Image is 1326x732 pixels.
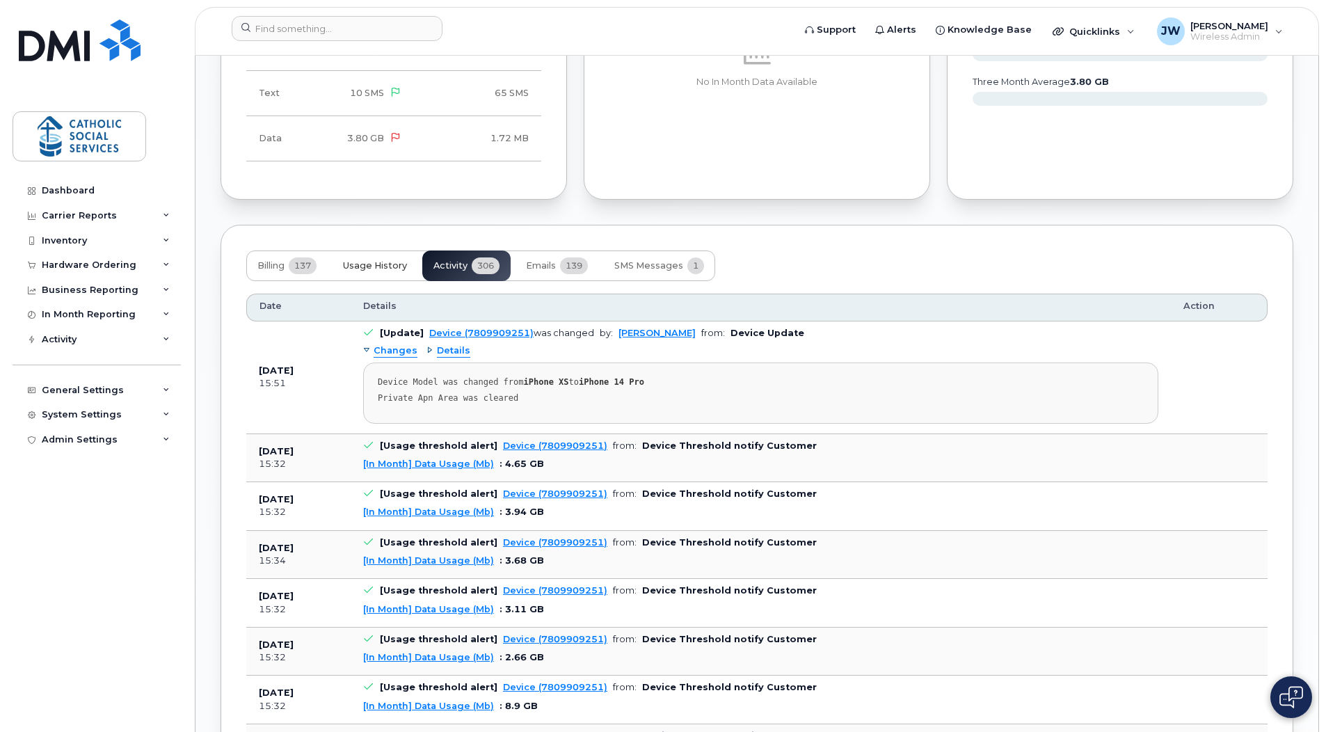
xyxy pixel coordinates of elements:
[413,71,541,116] td: 65 SMS
[380,634,497,644] b: [Usage threshold alert]
[363,604,494,614] a: [In Month] Data Usage (Mb)
[343,260,407,271] span: Usage History
[378,377,1144,388] div: Device Model was changed from to
[374,344,417,358] span: Changes
[600,328,613,338] span: by:
[1161,23,1181,40] span: JW
[795,16,865,44] a: Support
[380,328,424,338] b: [Update]
[429,328,594,338] div: was changed
[579,377,644,387] strong: iPhone 14 Pro
[642,682,817,692] b: Device Threshold notify Customer
[503,488,607,499] a: Device (7809909251)
[503,634,607,644] a: Device (7809909251)
[503,585,607,596] a: Device (7809909251)
[363,652,494,662] a: [In Month] Data Usage (Mb)
[350,88,384,98] span: 10 SMS
[257,260,285,271] span: Billing
[609,76,904,88] p: No In Month Data Available
[289,257,317,274] span: 137
[259,700,338,713] div: 15:32
[503,440,607,451] a: Device (7809909251)
[503,537,607,548] a: Device (7809909251)
[259,651,338,664] div: 15:32
[259,555,338,567] div: 15:34
[613,682,637,692] span: from:
[380,440,497,451] b: [Usage threshold alert]
[500,652,544,662] span: : 2.66 GB
[259,603,338,616] div: 15:32
[437,344,470,358] span: Details
[526,260,556,271] span: Emails
[347,133,384,143] span: 3.80 GB
[500,604,544,614] span: : 3.11 GB
[380,537,497,548] b: [Usage threshold alert]
[642,585,817,596] b: Device Threshold notify Customer
[865,16,926,44] a: Alerts
[642,537,817,548] b: Device Threshold notify Customer
[1279,686,1303,708] img: Open chat
[363,507,494,517] a: [In Month] Data Usage (Mb)
[503,682,607,692] a: Device (7809909251)
[817,23,856,37] span: Support
[259,377,338,390] div: 15:51
[246,71,303,116] td: Text
[1069,26,1120,37] span: Quicklinks
[363,701,494,711] a: [In Month] Data Usage (Mb)
[613,537,637,548] span: from:
[380,682,497,692] b: [Usage threshold alert]
[1043,17,1144,45] div: Quicklinks
[259,446,294,456] b: [DATE]
[560,257,588,274] span: 139
[887,23,916,37] span: Alerts
[1070,77,1109,87] tspan: 3.80 GB
[614,260,683,271] span: SMS Messages
[259,639,294,650] b: [DATE]
[613,585,637,596] span: from:
[687,257,704,274] span: 1
[613,634,637,644] span: from:
[524,377,569,387] strong: iPhone XS
[948,23,1032,37] span: Knowledge Base
[246,116,303,161] td: Data
[259,591,294,601] b: [DATE]
[363,459,494,469] a: [In Month] Data Usage (Mb)
[1147,17,1293,45] div: Janusz Wojcik
[613,440,637,451] span: from:
[730,328,804,338] b: Device Update
[1190,20,1268,31] span: [PERSON_NAME]
[613,488,637,499] span: from:
[259,300,282,312] span: Date
[500,459,544,469] span: : 4.65 GB
[413,116,541,161] td: 1.72 MB
[232,16,442,41] input: Find something...
[380,585,497,596] b: [Usage threshold alert]
[1171,294,1268,321] th: Action
[642,488,817,499] b: Device Threshold notify Customer
[259,494,294,504] b: [DATE]
[363,555,494,566] a: [In Month] Data Usage (Mb)
[378,393,1144,404] div: Private Apn Area was cleared
[618,328,696,338] a: [PERSON_NAME]
[259,365,294,376] b: [DATE]
[926,16,1041,44] a: Knowledge Base
[429,328,534,338] a: Device (7809909251)
[259,506,338,518] div: 15:32
[972,77,1109,87] text: three month average
[259,458,338,470] div: 15:32
[1190,31,1268,42] span: Wireless Admin
[642,440,817,451] b: Device Threshold notify Customer
[642,634,817,644] b: Device Threshold notify Customer
[500,507,544,517] span: : 3.94 GB
[259,543,294,553] b: [DATE]
[380,488,497,499] b: [Usage threshold alert]
[500,555,544,566] span: : 3.68 GB
[363,300,397,312] span: Details
[259,687,294,698] b: [DATE]
[701,328,725,338] span: from:
[500,701,538,711] span: : 8.9 GB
